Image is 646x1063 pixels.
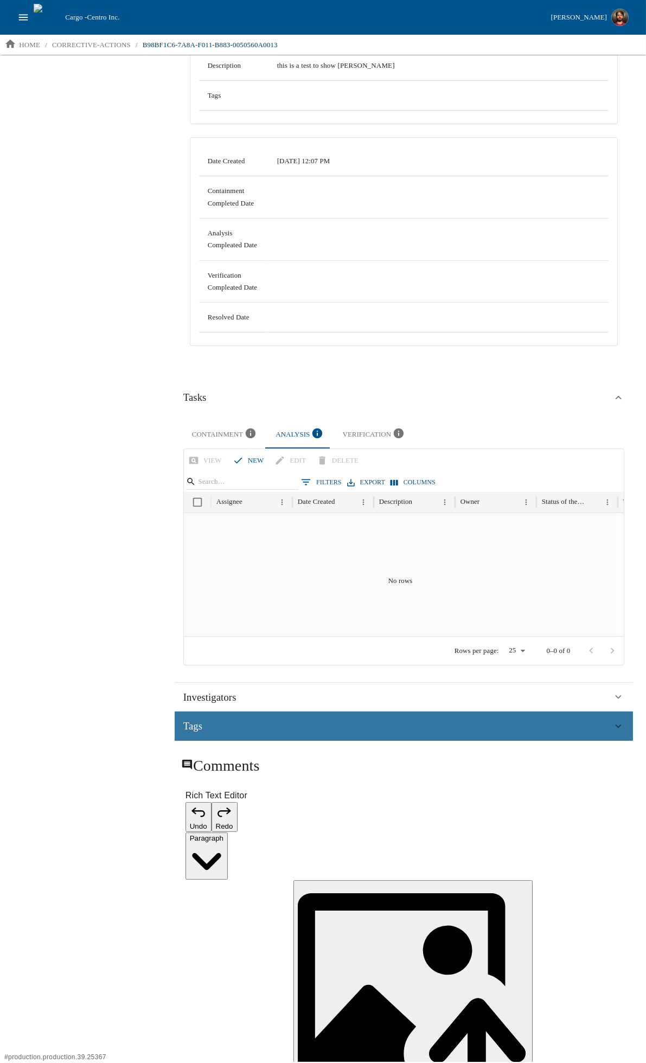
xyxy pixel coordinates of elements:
[212,802,238,833] button: Redo
[413,495,428,510] button: Sort
[175,379,633,417] div: Tasks
[175,683,633,712] div: Investigators
[186,474,298,492] div: Search
[547,5,633,29] button: [PERSON_NAME]
[551,11,607,24] div: [PERSON_NAME]
[13,7,34,28] button: open drawer
[183,718,202,734] span: Tags
[199,80,268,110] td: Tags
[231,451,268,470] button: new
[611,9,629,26] img: Profile image
[519,495,534,510] button: Menu
[216,822,233,830] span: Redo
[199,260,268,303] td: Verification Compleated Date
[199,219,268,261] td: Analysis Compleated Date
[343,427,407,442] div: Verification
[183,689,236,706] span: Investigators
[143,40,278,50] p: B98BF1C6-7A8A-F011-B883-0050560A0013
[547,646,571,656] p: 0–0 of 0
[186,833,228,879] button: Paragraph, Heading
[175,417,633,674] div: Tasks
[388,475,438,490] button: Select columns
[199,176,268,219] td: Containment Completed Date
[379,498,412,506] div: Description
[244,495,258,510] button: Sort
[277,60,600,71] p: this is a test to show [PERSON_NAME]
[460,498,480,506] div: Owner
[336,495,351,510] button: Sort
[455,646,499,656] p: Rows per page:
[344,475,388,490] button: Export
[199,146,268,176] td: Date Created
[356,495,371,510] button: Menu
[542,498,585,506] div: Status of the task
[48,36,135,54] a: corrective-actions
[61,12,546,23] div: Cargo -
[216,498,242,506] div: Assignee
[481,495,495,510] button: Sort
[198,475,283,490] input: Search…
[438,495,452,510] button: Menu
[193,757,260,774] span: Comments
[138,36,282,54] a: B98BF1C6-7A8A-F011-B883-0050560A0013
[276,427,325,442] div: Analysis
[190,834,223,842] span: Paragraph
[199,50,268,80] td: Description
[34,4,61,31] img: cargo logo
[87,13,119,21] span: Centro Inc.
[19,40,40,50] p: home
[298,498,335,506] div: Date Created
[190,822,207,830] span: Undo
[183,389,207,406] span: Tasks
[184,513,617,649] div: No rows
[277,157,330,165] span: 09/05/2025 12:07 PM
[45,40,47,50] li: /
[175,712,633,741] div: Tags
[275,495,290,510] button: Menu
[186,789,622,802] label: Rich Text Editor
[192,427,259,442] div: Containment
[586,495,600,510] button: Sort
[503,643,529,658] div: 25
[600,495,615,510] button: Menu
[298,474,344,490] button: Show filters
[186,802,212,833] button: Undo
[52,40,131,50] p: corrective-actions
[199,303,268,332] td: Resolved Date
[175,1,633,361] div: Details
[136,40,138,50] li: /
